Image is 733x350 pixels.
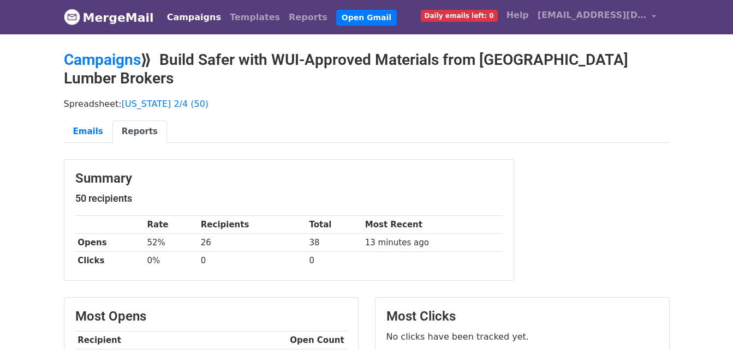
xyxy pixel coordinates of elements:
td: 0% [145,252,198,270]
p: Spreadsheet: [64,98,670,110]
h3: Most Clicks [386,309,658,324]
a: Help [502,4,533,26]
td: 26 [198,234,307,252]
th: Recipients [198,216,307,234]
p: No clicks have been tracked yet. [386,331,658,342]
h5: 50 recipients [75,192,503,204]
th: Total [307,216,362,234]
td: 0 [198,252,307,270]
h3: Most Opens [75,309,347,324]
span: [EMAIL_ADDRESS][DOMAIN_NAME] [538,9,647,22]
a: Reports [284,7,332,28]
a: [US_STATE] 2/4 (50) [122,99,208,109]
iframe: Chat Widget [678,298,733,350]
td: 52% [145,234,198,252]
a: Daily emails left: 0 [416,4,502,26]
img: MergeMail logo [64,9,80,25]
h3: Summary [75,171,503,186]
td: 13 minutes ago [362,234,503,252]
a: Templates [225,7,284,28]
a: [EMAIL_ADDRESS][DOMAIN_NAME] [533,4,661,30]
a: Reports [112,120,167,143]
a: Campaigns [64,51,141,69]
a: Open Gmail [336,10,397,26]
span: Daily emails left: 0 [421,10,498,22]
th: Clicks [75,252,145,270]
h2: ⟫ Build Safer with WUI-Approved Materials from [GEOGRAPHIC_DATA] Lumber Brokers [64,51,670,87]
th: Open Count [288,331,347,349]
th: Opens [75,234,145,252]
a: MergeMail [64,6,154,29]
th: Most Recent [362,216,503,234]
a: Campaigns [163,7,225,28]
a: Emails [64,120,112,143]
td: 0 [307,252,362,270]
th: Rate [145,216,198,234]
td: 38 [307,234,362,252]
th: Recipient [75,331,288,349]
